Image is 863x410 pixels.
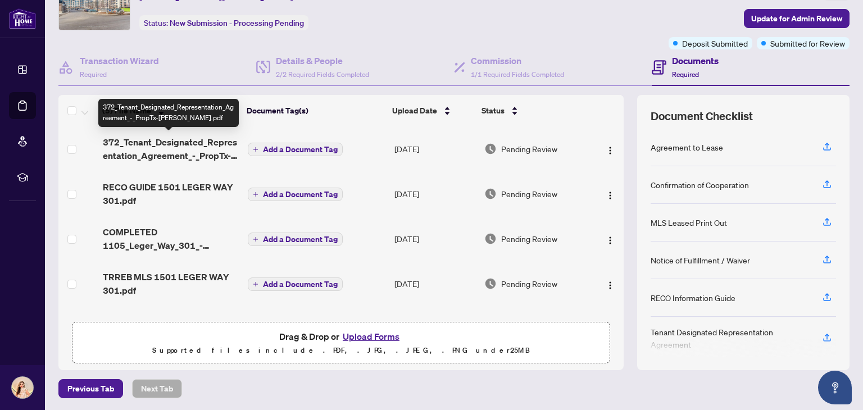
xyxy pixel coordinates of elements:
span: Add a Document Tag [263,190,338,198]
span: plus [253,236,258,242]
span: 372_Tenant_Designated_Representation_Agreement_-_PropTx-[PERSON_NAME].pdf [103,135,239,162]
div: 372_Tenant_Designated_Representation_Agreement_-_PropTx-[PERSON_NAME].pdf [98,99,239,127]
div: Status: [139,15,308,30]
span: RECO GUIDE 1501 LEGER WAY 301.pdf [103,180,239,207]
h4: Transaction Wizard [80,54,159,67]
div: Tenant Designated Representation Agreement [651,326,809,350]
button: Add a Document Tag [248,233,343,246]
span: Deposit Submitted [682,37,748,49]
button: Logo [601,140,619,158]
span: plus [253,192,258,197]
span: Pending Review [501,277,557,290]
button: Update for Admin Review [744,9,850,28]
img: Logo [606,236,615,245]
img: Profile Icon [12,377,33,398]
button: Logo [601,185,619,203]
span: TRREB MLS 1501 LEGER WAY 301.pdf [103,270,239,297]
button: Previous Tab [58,379,123,398]
th: Status [477,95,589,126]
th: Upload Date [388,95,477,126]
button: Add a Document Tag [248,277,343,291]
p: Supported files include .PDF, .JPG, .JPEG, .PNG under 25 MB [79,344,603,357]
span: COMPLETED 1105_Leger_Way_301_-__Accepted_lease_agreement__1_ 1 1.pdf [103,225,239,252]
span: plus [253,281,258,287]
div: Agreement to Lease [651,141,723,153]
td: [DATE] [390,261,480,306]
td: [DATE] [390,306,480,351]
span: New Submission - Processing Pending [170,18,304,28]
button: Add a Document Tag [248,232,343,247]
span: Pending Review [501,188,557,200]
img: Logo [606,146,615,155]
span: Status [482,104,505,117]
div: Confirmation of Cooperation [651,179,749,191]
button: Add a Document Tag [248,142,343,157]
button: Logo [601,230,619,248]
td: [DATE] [390,171,480,216]
img: Document Status [484,277,497,290]
span: Previous Tab [67,380,114,398]
span: Submitted for Review [770,37,845,49]
span: plus [253,147,258,152]
img: Logo [606,191,615,200]
button: Add a Document Tag [248,277,343,291]
img: Document Status [484,188,497,200]
img: Document Status [484,143,497,155]
span: Drag & Drop orUpload FormsSupported files include .PDF, .JPG, .JPEG, .PNG under25MB [72,322,610,364]
th: (5) File Name [98,95,242,126]
span: Drag & Drop or [279,329,403,344]
h4: Commission [471,54,564,67]
span: Required [672,70,699,79]
span: Document Checklist [651,108,753,124]
button: Add a Document Tag [248,187,343,202]
div: RECO Information Guide [651,291,735,304]
button: Logo [601,275,619,293]
button: Upload Forms [339,329,403,344]
td: [DATE] [390,126,480,171]
span: Add a Document Tag [263,145,338,153]
button: Add a Document Tag [248,143,343,156]
button: Next Tab [132,379,182,398]
span: 1/1 Required Fields Completed [471,70,564,79]
span: Add a Document Tag [263,280,338,288]
img: Logo [606,281,615,290]
span: Required [80,70,107,79]
span: 2/2 Required Fields Completed [276,70,369,79]
img: Document Status [484,233,497,245]
span: Pending Review [501,143,557,155]
button: Open asap [818,371,852,404]
span: 1756326933886-DepositReceipt-1105LegerWay301.pdf [103,315,239,342]
h4: Documents [672,54,719,67]
span: Upload Date [392,104,437,117]
button: Add a Document Tag [248,188,343,201]
div: Notice of Fulfillment / Waiver [651,254,750,266]
th: Document Tag(s) [242,95,388,126]
div: MLS Leased Print Out [651,216,727,229]
h4: Details & People [276,54,369,67]
td: [DATE] [390,216,480,261]
img: logo [9,8,36,29]
span: Add a Document Tag [263,235,338,243]
span: Pending Review [501,233,557,245]
span: Update for Admin Review [751,10,842,28]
